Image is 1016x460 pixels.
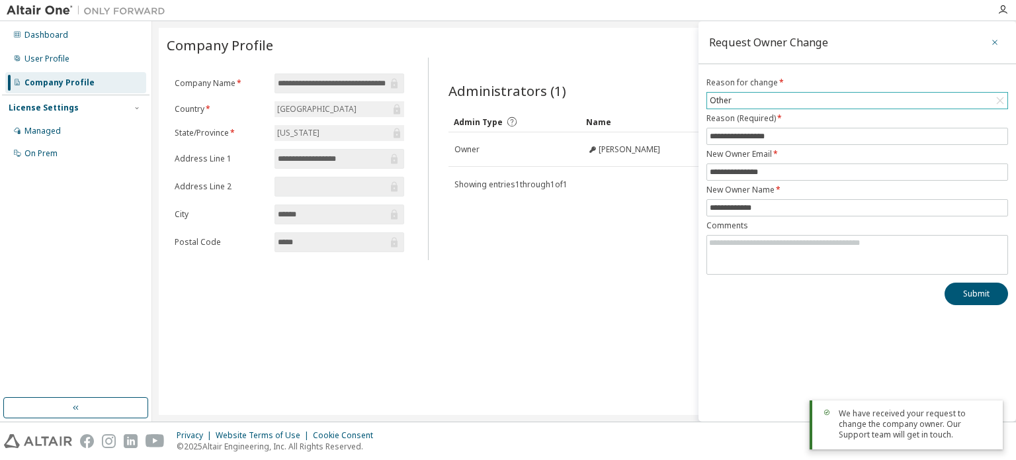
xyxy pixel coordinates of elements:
div: License Settings [9,103,79,113]
label: Reason for change [706,77,1008,88]
label: City [175,209,267,220]
div: Name [586,111,708,132]
div: Other [707,93,1007,109]
div: Managed [24,126,61,136]
span: Admin Type [454,116,503,128]
label: Address Line 2 [175,181,267,192]
img: instagram.svg [102,434,116,448]
div: Request Owner Change [709,37,828,48]
label: Reason (Required) [706,113,1008,124]
div: [GEOGRAPHIC_DATA] [275,101,404,117]
span: Company Profile [167,36,273,54]
div: [US_STATE] [275,125,404,141]
label: Comments [706,220,1008,231]
span: [PERSON_NAME] [599,144,660,155]
div: Company Profile [24,77,95,88]
img: linkedin.svg [124,434,138,448]
div: Dashboard [24,30,68,40]
div: On Prem [24,148,58,159]
label: Address Line 1 [175,154,267,164]
div: [GEOGRAPHIC_DATA] [275,102,359,116]
img: youtube.svg [146,434,165,448]
span: Administrators (1) [448,81,566,100]
img: altair_logo.svg [4,434,72,448]
label: New Owner Email [706,149,1008,160]
label: Postal Code [175,237,267,248]
img: facebook.svg [80,434,94,448]
div: Cookie Consent [313,430,381,441]
label: Country [175,104,267,115]
span: Showing entries 1 through 1 of 1 [454,179,568,190]
span: Owner [454,144,480,155]
div: [US_STATE] [275,126,321,140]
div: User Profile [24,54,69,64]
img: Altair One [7,4,172,17]
label: Company Name [175,78,267,89]
div: Other [708,93,734,108]
div: Website Terms of Use [216,430,313,441]
div: We have received your request to change the company owner. Our Support team will get in touch. [839,408,992,440]
div: Privacy [177,430,216,441]
label: New Owner Name [706,185,1008,195]
p: © 2025 Altair Engineering, Inc. All Rights Reserved. [177,441,381,452]
label: State/Province [175,128,267,138]
button: Submit [945,283,1008,305]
